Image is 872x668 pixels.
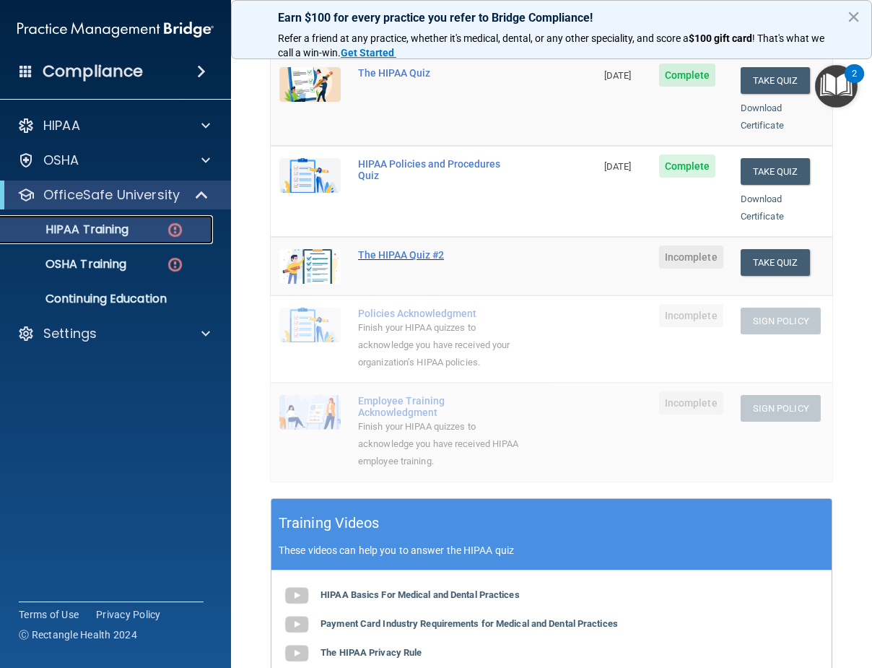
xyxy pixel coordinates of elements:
[358,249,523,261] div: The HIPAA Quiz #2
[43,117,80,134] p: HIPAA
[358,319,523,371] div: Finish your HIPAA quizzes to acknowledge you have received your organization’s HIPAA policies.
[321,647,422,658] b: The HIPAA Privacy Rule
[852,74,857,92] div: 2
[741,194,784,222] a: Download Certificate
[847,5,860,28] button: Close
[19,607,79,622] a: Terms of Use
[9,292,206,306] p: Continuing Education
[279,545,824,556] p: These videos can help you to answer the HIPAA quiz
[279,511,380,536] h5: Training Videos
[741,67,810,94] button: Take Quiz
[741,158,810,185] button: Take Quiz
[358,158,523,181] div: HIPAA Policies and Procedures Quiz
[659,246,723,269] span: Incomplete
[278,11,825,25] p: Earn $100 for every practice you refer to Bridge Compliance!
[19,628,137,642] span: Ⓒ Rectangle Health 2024
[689,32,752,44] strong: $100 gift card
[17,186,209,204] a: OfficeSafe University
[43,325,97,342] p: Settings
[278,32,827,58] span: ! That's what we call a win-win.
[741,103,784,131] a: Download Certificate
[659,155,716,178] span: Complete
[166,256,184,274] img: danger-circle.6113f641.png
[741,249,810,276] button: Take Quiz
[282,610,311,639] img: gray_youtube_icon.38fcd6cc.png
[604,70,632,81] span: [DATE]
[282,581,311,610] img: gray_youtube_icon.38fcd6cc.png
[96,607,161,622] a: Privacy Policy
[341,47,396,58] a: Get Started
[321,618,618,629] b: Payment Card Industry Requirements for Medical and Dental Practices
[17,15,214,44] img: PMB logo
[659,304,723,327] span: Incomplete
[282,639,311,668] img: gray_youtube_icon.38fcd6cc.png
[358,395,523,418] div: Employee Training Acknowledgment
[358,67,523,79] div: The HIPAA Quiz
[622,565,855,623] iframe: Drift Widget Chat Controller
[358,308,523,319] div: Policies Acknowledgment
[278,32,689,44] span: Refer a friend at any practice, whether it's medical, dental, or any other speciality, and score a
[9,257,126,272] p: OSHA Training
[815,65,858,108] button: Open Resource Center, 2 new notifications
[43,61,143,82] h4: Compliance
[659,64,716,87] span: Complete
[43,186,180,204] p: OfficeSafe University
[741,308,821,334] button: Sign Policy
[17,117,210,134] a: HIPAA
[604,161,632,172] span: [DATE]
[358,418,523,470] div: Finish your HIPAA quizzes to acknowledge you have received HIPAA employee training.
[659,391,723,415] span: Incomplete
[166,221,184,239] img: danger-circle.6113f641.png
[9,222,128,237] p: HIPAA Training
[17,325,210,342] a: Settings
[43,152,79,169] p: OSHA
[341,47,394,58] strong: Get Started
[741,395,821,422] button: Sign Policy
[321,589,520,600] b: HIPAA Basics For Medical and Dental Practices
[17,152,210,169] a: OSHA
